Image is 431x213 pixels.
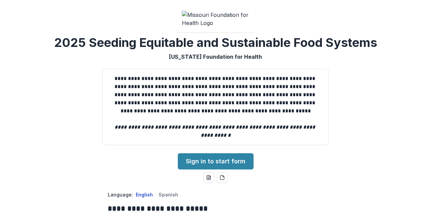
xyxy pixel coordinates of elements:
button: Spanish [159,192,178,197]
h2: 2025 Seeding Equitable and Sustainable Food Systems [54,35,377,50]
p: [US_STATE] Foundation for Health [169,53,262,61]
p: Language: [108,191,133,198]
a: Sign in to start form [178,153,254,169]
button: pdf-download [217,172,228,183]
img: Missouri Foundation for Health Logo [182,11,249,27]
button: English [136,192,153,197]
button: word-download [203,172,214,183]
